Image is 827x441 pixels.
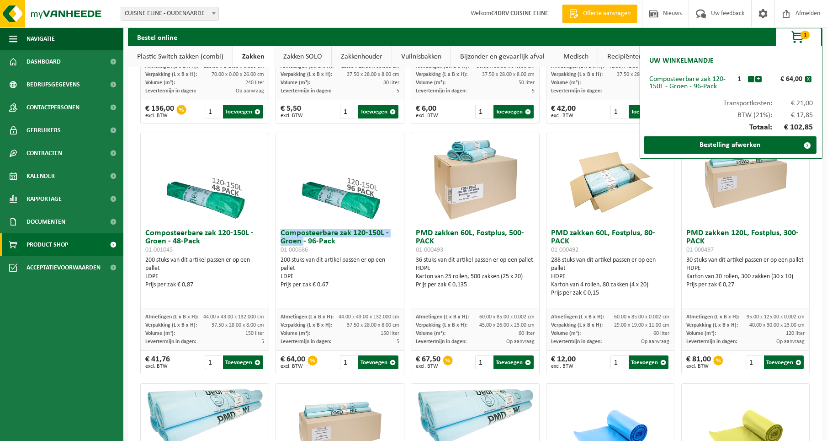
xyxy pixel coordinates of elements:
a: Medisch [554,46,598,67]
span: 45.00 x 26.00 x 23.00 cm [479,323,535,328]
input: 1 [340,105,357,118]
img: 01-000686 [294,133,386,225]
span: 44.00 x 43.00 x 132.000 cm [339,314,399,320]
span: € 102,85 [772,124,813,132]
div: Totaal: [645,119,817,136]
span: 37.50 x 28.00 x 8.00 cm [347,72,399,77]
button: Toevoegen [223,355,263,369]
span: Verpakking (L x B x H): [145,72,197,77]
span: CUISINE ELINE - OUDENAARDE [121,7,219,21]
button: Toevoegen [493,105,534,118]
span: excl. BTW [145,364,170,369]
div: LDPE [145,273,264,281]
span: Op aanvraag [776,339,805,344]
div: BTW (21%): [645,107,817,119]
span: CUISINE ELINE - OUDENAARDE [121,7,218,20]
button: Toevoegen [629,105,669,118]
div: € 12,00 [551,355,576,369]
span: Verpakking (L x B x H): [551,72,603,77]
span: Offerte aanvragen [581,9,633,18]
span: Levertermijn in dagen: [281,88,331,94]
span: 37.50 x 28.00 x 8.00 cm [212,323,264,328]
span: 120 liter [786,331,805,336]
span: 5 [397,88,399,94]
span: Volume (m³): [551,331,581,336]
span: Verpakking (L x B x H): [686,323,738,328]
span: Levertermijn in dagen: [416,88,467,94]
a: Zakkenhouder [332,46,392,67]
a: Zakken [233,46,274,67]
span: excl. BTW [416,113,438,118]
input: 1 [205,355,222,369]
span: Op aanvraag [506,339,535,344]
div: Prijs per zak € 0,135 [416,281,534,289]
div: Prijs per zak € 0,67 [281,281,399,289]
span: excl. BTW [281,364,305,369]
div: HDPE [551,273,669,281]
input: 1 [475,355,493,369]
div: Prijs per zak € 0,27 [686,281,805,289]
span: Afmetingen (L x B x H): [416,314,469,320]
span: Afmetingen (L x B x H): [145,314,198,320]
span: Levertermijn in dagen: [551,339,602,344]
span: Volume (m³): [416,331,445,336]
button: Toevoegen [358,355,398,369]
span: 150 liter [245,331,264,336]
span: 01-000686 [281,247,308,253]
span: Verpakking (L x B x H): [281,72,332,77]
span: 01-000497 [686,247,714,253]
span: Levertermijn in dagen: [145,88,196,94]
div: Transportkosten: [645,95,817,107]
div: Prijs per zak € 0,87 [145,281,264,289]
div: Composteerbare zak 120-150L - Groen - 96-Pack [649,75,731,90]
button: Toevoegen [493,355,534,369]
div: € 41,76 [145,355,170,369]
span: Dashboard [27,50,61,73]
span: Product Shop [27,233,68,256]
img: 01-000497 [700,133,791,225]
span: 50 liter [519,80,535,86]
span: 95.00 x 125.00 x 0.002 cm [747,314,805,320]
span: Verpakking (L x B x H): [416,72,467,77]
span: Contracten [27,142,62,165]
div: € 64,00 [281,355,305,369]
span: Contactpersonen [27,96,80,119]
span: 29.00 x 19.00 x 11.00 cm [614,323,669,328]
span: Levertermijn in dagen: [551,88,602,94]
img: 01-000493 [429,133,521,225]
span: Rapportage [27,188,62,210]
span: Volume (m³): [686,331,716,336]
span: 5 [532,88,535,94]
span: Volume (m³): [281,331,310,336]
div: € 64,00 [764,75,805,83]
span: Verpakking (L x B x H): [416,323,467,328]
span: Levertermijn in dagen: [145,339,196,344]
div: € 136,00 [145,105,174,118]
div: € 67,50 [416,355,440,369]
div: € 42,00 [551,105,576,118]
span: Levertermijn in dagen: [416,339,467,344]
div: 1 [731,75,747,83]
span: 37.50 x 28.00 x 8.00 cm [347,323,399,328]
a: Vuilnisbakken [392,46,451,67]
span: Gebruikers [27,119,61,142]
span: 40.00 x 30.00 x 23.00 cm [749,323,805,328]
button: 1 [776,28,822,46]
h3: Composteerbare zak 120-150L - Groen - 48-Pack [145,229,264,254]
span: Volume (m³): [551,80,581,86]
div: 200 stuks van dit artikel passen er op een pallet [145,256,264,289]
span: Levertermijn in dagen: [281,339,331,344]
span: 30 liter [383,80,399,86]
span: Verpakking (L x B x H): [551,323,603,328]
input: 1 [610,355,628,369]
span: Verpakking (L x B x H): [145,323,197,328]
button: Toevoegen [358,105,398,118]
span: Acceptatievoorwaarden [27,256,101,279]
span: € 21,00 [772,100,813,107]
div: € 6,00 [416,105,438,118]
span: 44.00 x 43.00 x 132.000 cm [203,314,264,320]
span: 60.00 x 85.00 x 0.002 cm [614,314,669,320]
span: 5 [261,339,264,344]
span: Volume (m³): [145,331,175,336]
button: + [755,76,762,82]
